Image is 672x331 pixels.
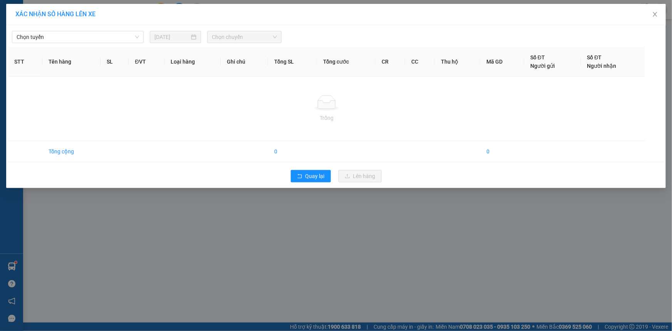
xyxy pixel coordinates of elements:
td: Tổng cộng [42,141,101,162]
th: ĐVT [129,47,164,77]
button: rollbackQuay lại [291,170,331,182]
span: close [652,11,658,17]
button: Close [644,4,666,25]
span: Chọn chuyến [212,31,277,43]
td: 0 [268,141,317,162]
th: Loại hàng [164,47,221,77]
th: Tổng SL [268,47,317,77]
span: Số ĐT [530,54,545,60]
td: 0 [480,141,524,162]
th: Mã GD [480,47,524,77]
span: Quay lại [305,172,325,180]
th: CC [405,47,435,77]
th: Thu hộ [435,47,480,77]
span: Chọn tuyến [17,31,139,43]
span: Người gửi [530,63,555,69]
span: Số ĐT [587,54,602,60]
th: STT [8,47,42,77]
span: Người nhận [587,63,617,69]
th: Ghi chú [221,47,268,77]
th: Tên hàng [42,47,101,77]
span: rollback [297,173,302,180]
th: CR [375,47,405,77]
span: XÁC NHẬN SỐ HÀNG LÊN XE [15,10,96,18]
button: uploadLên hàng [339,170,382,182]
th: SL [101,47,129,77]
input: 14/08/2025 [154,33,189,41]
div: Trống [14,114,639,122]
th: Tổng cước [317,47,375,77]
